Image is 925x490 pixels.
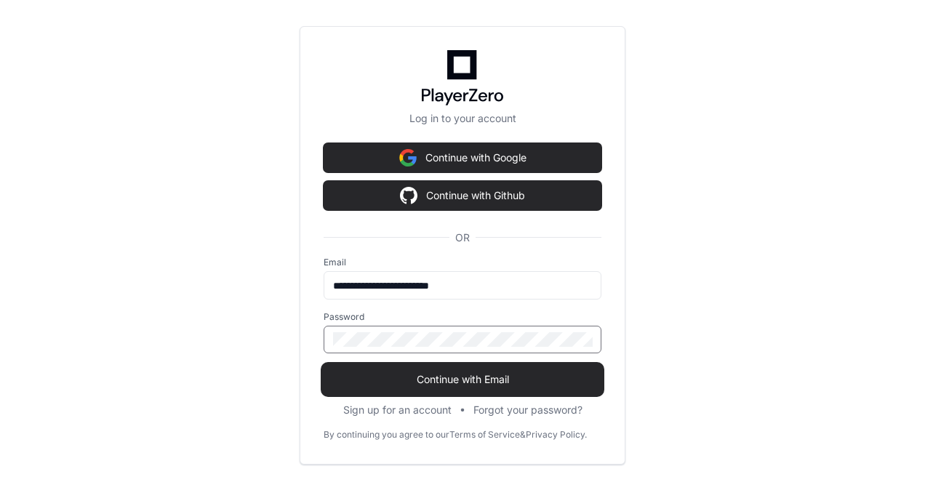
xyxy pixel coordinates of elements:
span: OR [449,230,476,245]
div: & [520,429,526,441]
button: Sign up for an account [343,403,452,417]
div: By continuing you agree to our [324,429,449,441]
span: Continue with Email [324,372,601,387]
img: Sign in with google [399,143,417,172]
a: Privacy Policy. [526,429,587,441]
button: Continue with Email [324,365,601,394]
img: Sign in with google [400,181,417,210]
button: Continue with Google [324,143,601,172]
a: Terms of Service [449,429,520,441]
label: Email [324,257,601,268]
p: Log in to your account [324,111,601,126]
button: Continue with Github [324,181,601,210]
label: Password [324,311,601,323]
button: Forgot your password? [473,403,582,417]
